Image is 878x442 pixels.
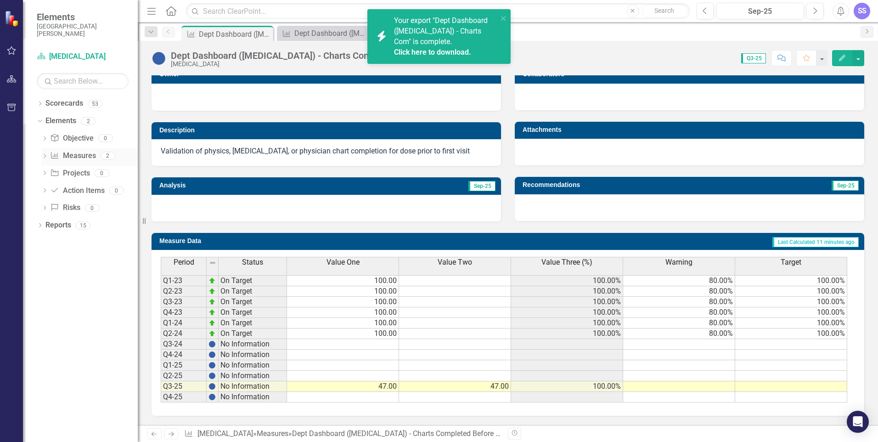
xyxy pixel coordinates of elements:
[50,186,104,196] a: Action Items
[186,3,690,19] input: Search ClearPoint...
[88,100,102,108] div: 53
[623,286,735,297] td: 80.00%
[438,258,472,266] span: Value Two
[50,168,90,179] a: Projects
[208,340,216,348] img: BgCOk07PiH71IgAAAABJRU5ErkJggg==
[623,275,735,286] td: 80.00%
[287,381,399,392] td: 47.00
[197,429,253,438] a: [MEDICAL_DATA]
[171,51,506,61] div: Dept Dashboard ([MEDICAL_DATA]) - Charts Completed Before Patient's First Visit
[735,318,847,329] td: 100.00%
[85,204,100,212] div: 0
[832,181,859,191] span: Sep-25
[642,5,687,17] button: Search
[161,350,207,360] td: Q4-24
[81,117,96,125] div: 2
[287,318,399,329] td: 100.00
[50,203,80,213] a: Risks
[161,318,207,329] td: Q1-24
[208,351,216,358] img: BgCOk07PiH71IgAAAABJRU5ErkJggg==
[50,151,96,161] a: Measures
[623,318,735,329] td: 80.00%
[161,339,207,350] td: Q3-24
[735,275,847,286] td: 100.00%
[741,53,766,63] span: Q3-25
[161,275,207,286] td: Q1-23
[287,307,399,318] td: 100.00
[219,307,287,318] td: On Target
[287,275,399,286] td: 100.00
[152,51,166,66] img: No Information
[257,429,288,438] a: Measures
[50,133,93,144] a: Objective
[219,371,287,381] td: No Information
[219,360,287,371] td: No Information
[399,381,511,392] td: 47.00
[208,288,216,295] img: zOikAAAAAElFTkSuQmCC
[5,11,21,27] img: ClearPoint Strategy
[101,152,115,160] div: 2
[511,275,623,286] td: 100.00%
[208,393,216,401] img: BgCOk07PiH71IgAAAABJRU5ErkJggg==
[294,28,366,39] div: Dept Dashboard ([MEDICAL_DATA]) - Equipment Up-Time
[654,7,674,14] span: Search
[219,318,287,329] td: On Target
[98,135,113,142] div: 0
[292,429,555,438] div: Dept Dashboard ([MEDICAL_DATA]) - Charts Completed Before Patient's First Visit
[219,339,287,350] td: No Information
[394,16,495,57] span: Your export "Dept Dashboard ([MEDICAL_DATA]) - Charts Com" is complete.
[159,238,386,244] h3: Measure Data
[208,330,216,337] img: zOikAAAAAElFTkSuQmCC
[735,307,847,318] td: 100.00%
[161,360,207,371] td: Q1-25
[523,126,860,133] h3: Attachments
[511,381,623,392] td: 100.00%
[161,286,207,297] td: Q2-23
[523,181,749,188] h3: Recommendations
[279,28,366,39] a: Dept Dashboard ([MEDICAL_DATA]) - Equipment Up-Time
[242,258,263,266] span: Status
[394,48,471,57] a: Click here to download.
[45,116,76,126] a: Elements
[665,258,692,266] span: Warning
[541,258,592,266] span: Value Three (%)
[208,362,216,369] img: BgCOk07PiH71IgAAAABJRU5ErkJggg==
[219,329,287,339] td: On Target
[161,146,492,157] p: Validation of physics, [MEDICAL_DATA], or physician chart completion for dose prior to first visit
[623,297,735,307] td: 80.00%
[623,307,735,318] td: 80.00%
[511,329,623,339] td: 100.00%
[468,181,495,191] span: Sep-25
[287,329,399,339] td: 100.00
[37,51,129,62] a: [MEDICAL_DATA]
[161,371,207,381] td: Q2-25
[159,182,323,189] h3: Analysis
[219,392,287,402] td: No Information
[95,169,109,177] div: 0
[854,3,870,19] button: SS
[847,411,869,433] div: Open Intercom Messenger
[716,3,804,19] button: Sep-25
[219,275,287,286] td: On Target
[720,6,801,17] div: Sep-25
[45,98,83,109] a: Scorecards
[208,383,216,390] img: BgCOk07PiH71IgAAAABJRU5ErkJggg==
[772,237,859,247] span: Last Calculated 11 minutes ago
[735,329,847,339] td: 100.00%
[199,28,271,40] div: Dept Dashboard ([MEDICAL_DATA]) - Charts Completed Before Patient's First Visit
[161,329,207,339] td: Q2-24
[501,13,507,23] button: close
[219,297,287,307] td: On Target
[208,277,216,284] img: zOikAAAAAElFTkSuQmCC
[735,297,847,307] td: 100.00%
[161,297,207,307] td: Q3-23
[161,307,207,318] td: Q4-23
[623,329,735,339] td: 80.00%
[161,381,207,392] td: Q3-25
[161,392,207,402] td: Q4-25
[219,350,287,360] td: No Information
[208,298,216,306] img: zOikAAAAAElFTkSuQmCC
[209,259,216,266] img: 8DAGhfEEPCf229AAAAAElFTkSuQmCC
[45,220,71,231] a: Reports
